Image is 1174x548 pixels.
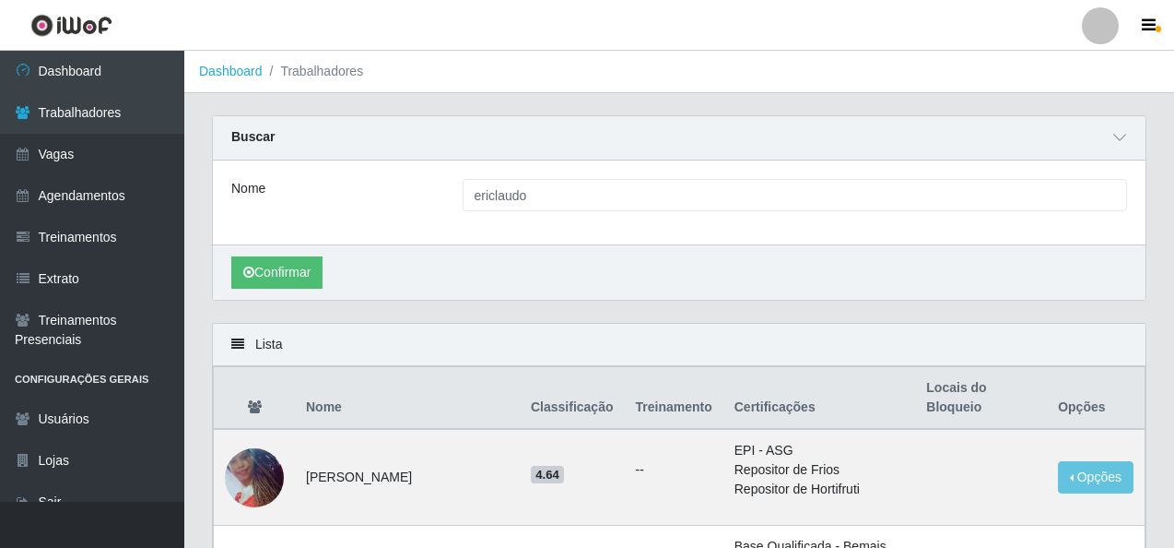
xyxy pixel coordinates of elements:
[295,367,520,430] th: Nome
[723,367,916,430] th: Certificações
[295,429,520,526] td: [PERSON_NAME]
[263,62,364,81] li: Trabalhadores
[734,480,905,499] li: Repositor de Hortifruti
[213,324,1145,366] div: Lista
[225,425,284,530] img: 1747682589505.jpeg
[734,441,905,460] li: EPI - ASG
[734,460,905,480] li: Repositor de Frios
[463,179,1128,211] input: Digite o Nome...
[520,367,625,430] th: Classificação
[1047,367,1145,430] th: Opções
[199,64,263,78] a: Dashboard
[624,367,722,430] th: Treinamento
[30,14,112,37] img: CoreUI Logo
[1058,461,1133,494] button: Opções
[231,179,265,198] label: Nome
[184,51,1174,93] nav: breadcrumb
[531,466,564,484] span: 4.64
[231,256,323,289] button: Confirmar
[231,129,275,144] strong: Buscar
[635,460,711,480] ul: --
[915,367,1047,430] th: Locais do Bloqueio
